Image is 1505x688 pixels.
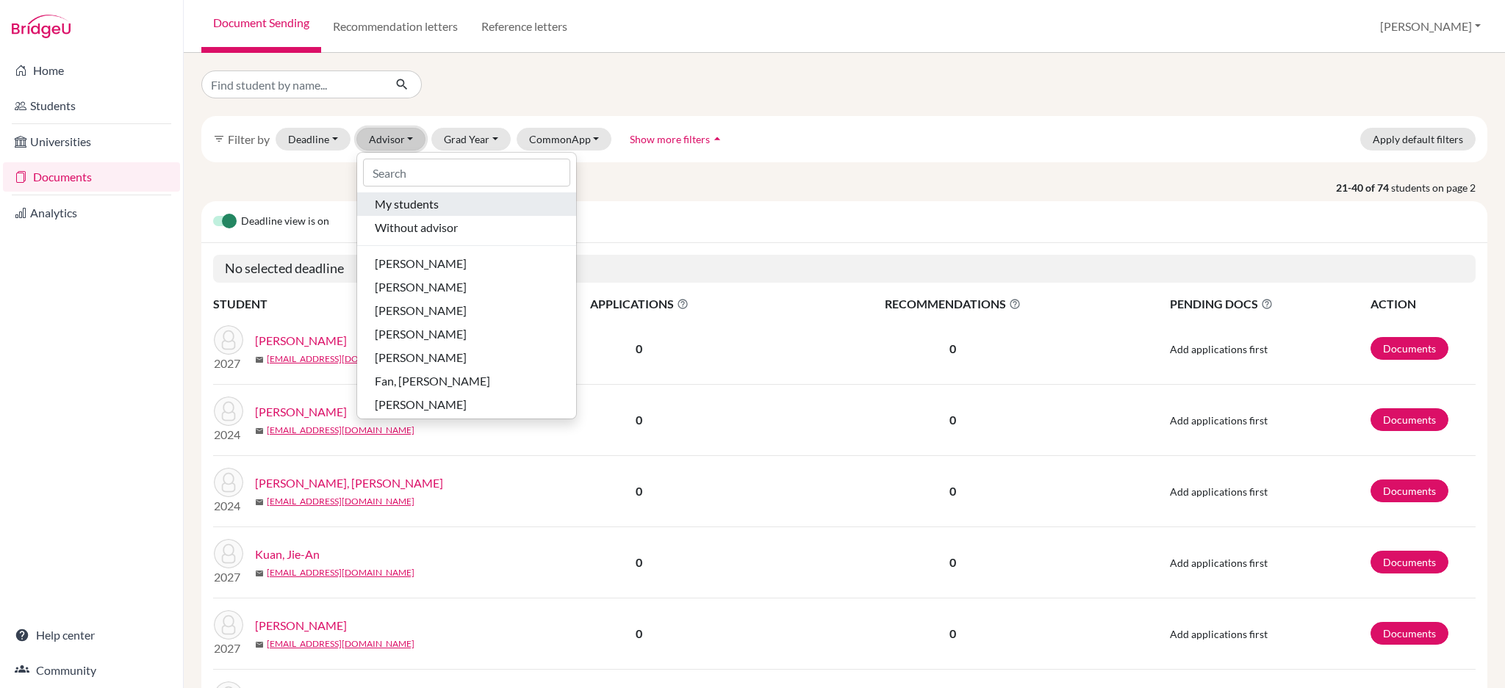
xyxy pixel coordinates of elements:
[375,302,467,319] span: [PERSON_NAME]
[201,70,384,98] input: Find student by name...
[255,355,264,364] span: mail
[213,255,1476,283] h5: No selected deadline
[1360,128,1476,151] button: Apply default filters
[357,299,576,322] button: [PERSON_NAME]
[1373,12,1487,40] button: [PERSON_NAME]
[3,127,180,156] a: Universities
[255,332,347,350] a: [PERSON_NAME]
[267,424,414,437] a: [EMAIL_ADDRESS][DOMAIN_NAME]
[1371,551,1448,573] a: Documents
[3,56,180,85] a: Home
[3,91,180,120] a: Students
[267,352,414,366] a: [EMAIL_ADDRESS][DOMAIN_NAME]
[1371,622,1448,645] a: Documents
[267,637,414,651] a: [EMAIL_ADDRESS][DOMAIN_NAME]
[255,403,347,421] a: [PERSON_NAME]
[255,569,264,578] span: mail
[214,396,243,426] img: Jiang, Feng Kun
[1170,295,1369,313] span: PENDING DOCS
[3,162,180,192] a: Documents
[375,195,439,213] span: My students
[3,620,180,650] a: Help center
[375,278,467,296] span: [PERSON_NAME]
[431,128,511,151] button: Grad Year
[617,128,737,151] button: Show more filtersarrow_drop_up
[213,133,225,145] i: filter_list
[357,252,576,275] button: [PERSON_NAME]
[1370,294,1476,314] th: ACTION
[1371,408,1448,431] a: Documents
[772,411,1134,429] p: 0
[214,640,243,657] p: 2027
[214,539,243,568] img: Kuan, Jie-An
[1371,337,1448,360] a: Documents
[1391,180,1487,195] span: students on page 2
[255,474,443,492] a: [PERSON_NAME], [PERSON_NAME]
[375,349,467,366] span: [PERSON_NAME]
[363,159,570,187] input: Search
[1170,557,1268,569] span: Add applications first
[636,413,642,427] b: 0
[214,568,243,586] p: 2027
[357,322,576,346] button: [PERSON_NAME]
[357,393,576,416] button: [PERSON_NAME]
[1371,479,1448,502] a: Documents
[255,617,347,634] a: [PERSON_NAME]
[517,128,612,151] button: CommonApp
[630,133,710,145] span: Show more filters
[636,555,642,569] b: 0
[375,219,458,236] span: Without advisor
[1170,485,1268,498] span: Add applications first
[357,216,576,239] button: Without advisor
[214,325,243,355] img: Jiang, Yu-De
[772,295,1134,313] span: RECOMMENDATIONS
[1170,628,1268,640] span: Add applications first
[241,213,329,231] span: Deadline view is on
[508,295,771,313] span: APPLICATIONS
[357,192,576,216] button: My students
[267,495,414,508] a: [EMAIL_ADDRESS][DOMAIN_NAME]
[636,484,642,498] b: 0
[375,372,490,390] span: Fan, [PERSON_NAME]
[375,325,467,343] span: [PERSON_NAME]
[214,426,243,443] p: 2024
[255,546,320,563] a: Kuan, Jie-An
[214,610,243,640] img: Kumazawa, Satoru
[12,15,71,38] img: Bridge-U
[357,369,576,393] button: Fan, [PERSON_NAME]
[710,131,725,146] i: arrow_drop_up
[214,468,243,497] img: Jiang, Feng Zhuo
[255,640,264,649] span: mail
[3,198,180,228] a: Analytics
[636,626,642,640] b: 0
[276,128,351,151] button: Deadline
[1170,343,1268,355] span: Add applications first
[255,498,264,507] span: mail
[1336,180,1391,195] strong: 21-40 of 74
[356,128,426,151] button: Advisor
[636,341,642,355] b: 0
[214,497,243,515] p: 2024
[375,396,467,413] span: [PERSON_NAME]
[255,427,264,435] span: mail
[214,355,243,372] p: 2027
[772,482,1134,500] p: 0
[3,656,180,685] a: Community
[228,132,270,146] span: Filter by
[357,346,576,369] button: [PERSON_NAME]
[357,275,576,299] button: [PERSON_NAME]
[356,152,577,419] div: Advisor
[1170,414,1268,427] span: Add applications first
[772,554,1134,571] p: 0
[375,255,467,272] span: [PERSON_NAME]
[213,294,507,314] th: STUDENT
[267,566,414,579] a: [EMAIL_ADDRESS][DOMAIN_NAME]
[772,625,1134,642] p: 0
[772,340,1134,358] p: 0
